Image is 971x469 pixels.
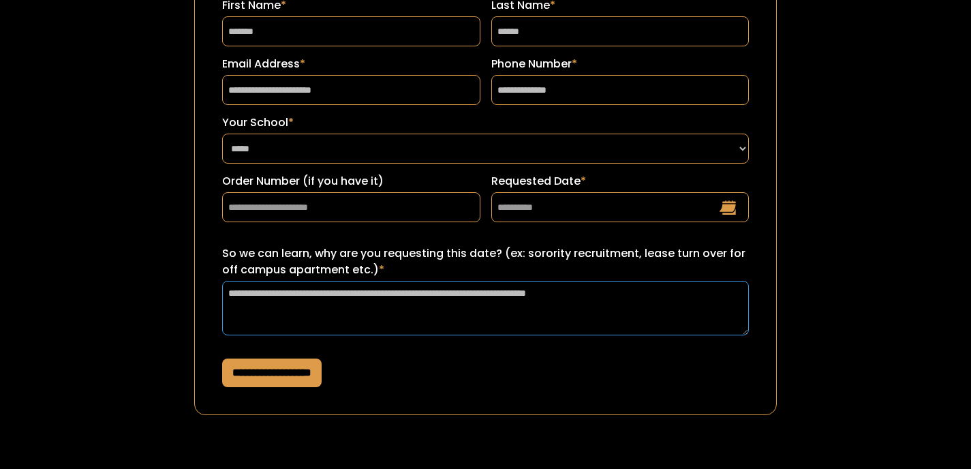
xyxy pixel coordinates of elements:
[222,56,480,72] label: Email Address
[222,173,480,190] label: Order Number (if you have it)
[491,56,750,72] label: Phone Number
[491,173,750,190] label: Requested Date
[222,245,749,278] label: So we can learn, why are you requesting this date? (ex: sorority recruitment, lease turn over for...
[222,115,749,131] label: Your School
